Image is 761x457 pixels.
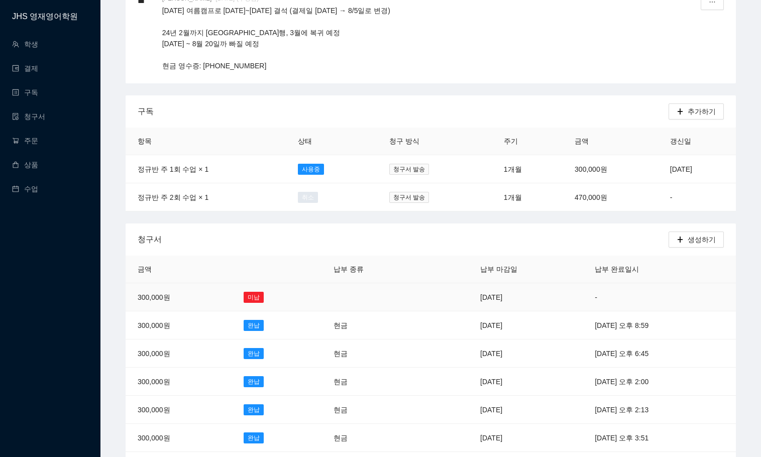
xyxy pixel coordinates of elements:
[658,155,736,183] td: [DATE]
[126,256,232,283] th: 금액
[321,311,423,339] td: 현금
[658,128,736,155] th: 갱신일
[244,432,264,443] span: 완납
[298,164,324,175] span: 사용중
[126,424,232,452] td: 300,000원
[12,137,38,145] a: shopping-cart주문
[583,424,736,452] td: [DATE] 오후 3:51
[468,339,583,368] td: [DATE]
[377,128,492,155] th: 청구 방식
[563,155,658,183] td: 300,000원
[126,155,286,183] td: 정규반 주 1회 수업 × 1
[468,256,583,283] th: 납부 마감일
[298,192,318,203] span: 취소
[321,368,423,396] td: 현금
[583,311,736,339] td: [DATE] 오후 8:59
[321,396,423,424] td: 현금
[244,376,264,387] span: 완납
[468,424,583,452] td: [DATE]
[12,161,38,169] a: shopping상품
[583,368,736,396] td: [DATE] 오후 2:00
[244,404,264,415] span: 완납
[583,339,736,368] td: [DATE] 오후 6:45
[12,185,38,193] a: calendar수업
[12,40,38,48] a: team학생
[244,292,264,303] span: 미납
[563,128,658,155] th: 금액
[389,164,429,175] span: 청구서 발송
[126,396,232,424] td: 300,000원
[468,396,583,424] td: [DATE]
[321,339,423,368] td: 현금
[12,88,38,96] a: profile구독
[688,106,716,117] span: 추가하기
[677,108,684,116] span: plus
[492,183,563,211] td: 1개월
[244,320,264,331] span: 완납
[126,311,232,339] td: 300,000원
[162,5,675,71] p: [DATE] 여름캠프로 [DATE]~[DATE] 결석 (결제일 [DATE] → 8/5일로 변경) 24년 2월까지 [GEOGRAPHIC_DATA]행, 3월에 복귀 예정 [DAT...
[492,155,563,183] td: 1개월
[688,234,716,245] span: 생성하기
[468,311,583,339] td: [DATE]
[126,368,232,396] td: 300,000원
[658,183,736,211] td: -
[583,396,736,424] td: [DATE] 오후 2:13
[677,236,684,244] span: plus
[321,424,423,452] td: 현금
[669,103,724,120] button: plus추가하기
[138,97,669,126] div: 구독
[492,128,563,155] th: 주기
[669,232,724,248] button: plus생성하기
[244,348,264,359] span: 완납
[583,256,736,283] th: 납부 완료일시
[12,64,38,72] a: wallet결제
[126,128,286,155] th: 항목
[321,256,423,283] th: 납부 종류
[468,283,583,311] td: [DATE]
[126,283,232,311] td: 300,000원
[583,283,736,311] td: -
[138,225,669,254] div: 청구서
[126,183,286,211] td: 정규반 주 2회 수업 × 1
[286,128,377,155] th: 상태
[126,339,232,368] td: 300,000원
[563,183,658,211] td: 470,000원
[12,112,45,121] a: file-done청구서
[389,192,429,203] span: 청구서 발송
[468,368,583,396] td: [DATE]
